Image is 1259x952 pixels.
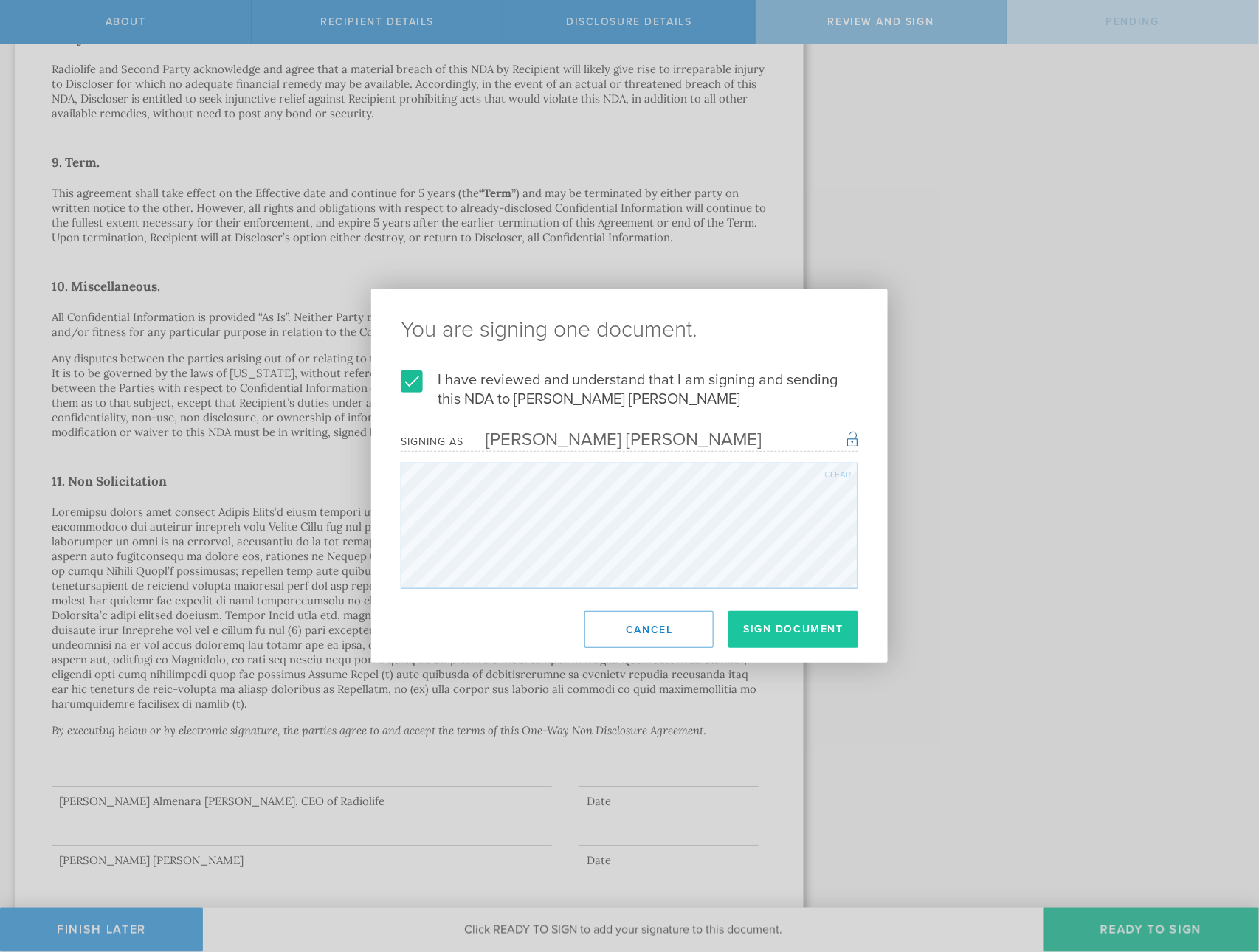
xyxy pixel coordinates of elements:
[401,319,858,341] ng-pluralize: You are signing one document.
[401,370,858,409] label: I have reviewed and understand that I am signing and sending this NDA to [PERSON_NAME] [PERSON_NAME]
[401,435,463,448] div: Signing as
[463,429,762,450] div: [PERSON_NAME] [PERSON_NAME]
[728,611,858,648] button: Sign Document
[584,611,714,648] button: Cancel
